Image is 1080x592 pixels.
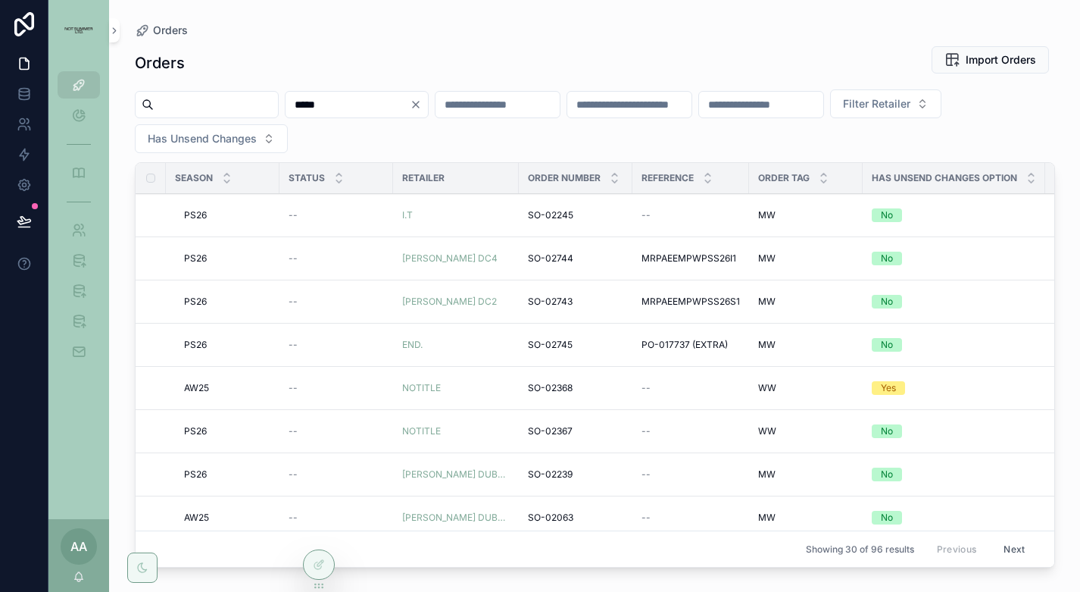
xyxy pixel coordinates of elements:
span: SO-02239 [528,468,573,481]
span: PO-017737 (EXTRA) [641,339,728,351]
a: -- [289,252,384,265]
a: -- [289,425,384,437]
div: No [881,511,893,525]
span: -- [289,252,298,265]
a: [PERSON_NAME] DUBAI - MW [402,468,510,481]
a: No [872,208,1036,222]
a: PS26 [184,296,270,308]
a: Orders [135,23,188,38]
a: [PERSON_NAME] DC4 [402,252,510,265]
a: [PERSON_NAME] DUBAI - MW [402,512,510,524]
span: PS26 [184,209,207,221]
button: Import Orders [932,46,1049,74]
span: Import Orders [966,52,1036,67]
span: PS26 [184,468,207,481]
a: [PERSON_NAME] DC2 [402,296,510,308]
a: No [872,338,1036,352]
a: SO-02743 [528,296,623,308]
span: AA [70,537,87,556]
a: AW25 [184,382,270,394]
a: -- [289,512,384,524]
span: Status [289,172,325,184]
a: No [872,252,1036,265]
span: Has Unsend Changes Option [872,172,1017,184]
span: -- [289,468,298,481]
span: Order Tag [758,172,810,184]
a: WW [758,425,854,437]
a: -- [641,209,740,221]
span: -- [289,339,298,351]
span: AW25 [184,382,209,394]
a: I.T [402,209,413,221]
span: -- [641,468,651,481]
a: NOTITLE [402,425,441,437]
a: SO-02239 [528,468,623,481]
a: AW25 [184,512,270,524]
h1: Orders [135,52,185,74]
a: PO-017737 (EXTRA) [641,339,740,351]
span: SO-02245 [528,209,573,221]
a: No [872,424,1036,438]
div: scrollable content [48,61,109,385]
a: END. [402,339,510,351]
span: PS26 [184,252,207,265]
div: No [881,338,893,352]
span: WW [758,382,776,394]
div: Yes [881,381,896,395]
a: No [872,295,1036,309]
a: SO-02245 [528,209,623,221]
span: -- [641,209,651,221]
a: PS26 [184,252,270,265]
span: SO-02063 [528,512,573,524]
a: MW [758,339,854,351]
a: SO-02744 [528,252,623,265]
a: MW [758,209,854,221]
a: MW [758,252,854,265]
span: Order Number [528,172,601,184]
span: MW [758,296,776,308]
a: No [872,511,1036,525]
div: No [881,424,893,438]
span: Showing 30 of 96 results [806,543,914,556]
a: -- [289,296,384,308]
span: PS26 [184,339,207,351]
span: MW [758,209,776,221]
a: [PERSON_NAME] DC4 [402,252,498,265]
div: No [881,295,893,309]
span: Filter Retailer [843,96,910,111]
a: MRPAEEMPWPSS26S1 [641,296,740,308]
a: MRPAEEMPWPSS26I1 [641,252,740,265]
span: Season [175,172,213,184]
a: -- [289,209,384,221]
span: MW [758,512,776,524]
a: END. [402,339,423,351]
span: -- [641,382,651,394]
a: MW [758,468,854,481]
a: NOTITLE [402,382,441,394]
a: NOTITLE [402,382,510,394]
a: -- [641,468,740,481]
a: MW [758,512,854,524]
span: MW [758,339,776,351]
a: PS26 [184,209,270,221]
a: -- [641,382,740,394]
span: -- [641,512,651,524]
a: MW [758,296,854,308]
a: Yes [872,381,1036,395]
button: Next [993,537,1035,561]
span: -- [289,512,298,524]
span: MRPAEEMPWPSS26I1 [641,252,736,265]
a: -- [289,339,384,351]
a: -- [289,382,384,394]
a: NOTITLE [402,425,510,437]
span: MW [758,252,776,265]
a: [PERSON_NAME] DC2 [402,296,497,308]
span: Has Unsend Changes [148,131,257,146]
